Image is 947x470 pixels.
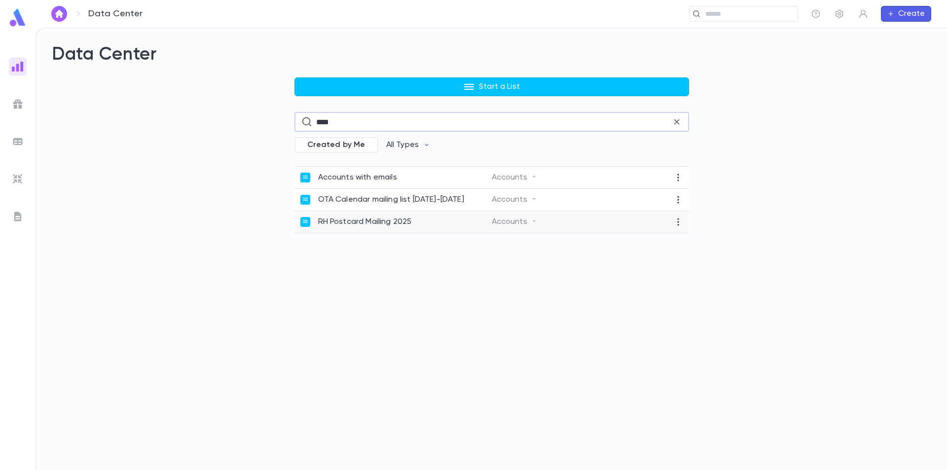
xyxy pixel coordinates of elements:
[386,140,419,150] p: All Types
[53,10,65,18] img: home_white.a664292cf8c1dea59945f0da9f25487c.svg
[492,217,537,227] p: Accounts
[294,137,378,153] div: Created by Me
[318,217,412,227] p: RH Postcard Mailing 2025
[12,211,24,222] img: letters_grey.7941b92b52307dd3b8a917253454ce1c.svg
[378,136,438,154] button: All Types
[881,6,931,22] button: Create
[88,8,143,19] p: Data Center
[52,44,931,66] h2: Data Center
[294,77,689,96] button: Start a List
[12,136,24,147] img: batches_grey.339ca447c9d9533ef1741baa751efc33.svg
[318,173,397,182] p: Accounts with emails
[301,140,371,150] span: Created by Me
[318,195,464,205] p: OTA Calendar mailing list [DATE]-[DATE]
[12,61,24,72] img: reports_gradient.dbe2566a39951672bc459a78b45e2f92.svg
[12,173,24,185] img: imports_grey.530a8a0e642e233f2baf0ef88e8c9fcb.svg
[492,195,537,205] p: Accounts
[12,98,24,110] img: campaigns_grey.99e729a5f7ee94e3726e6486bddda8f1.svg
[492,173,537,182] p: Accounts
[8,8,28,27] img: logo
[479,82,520,92] p: Start a List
